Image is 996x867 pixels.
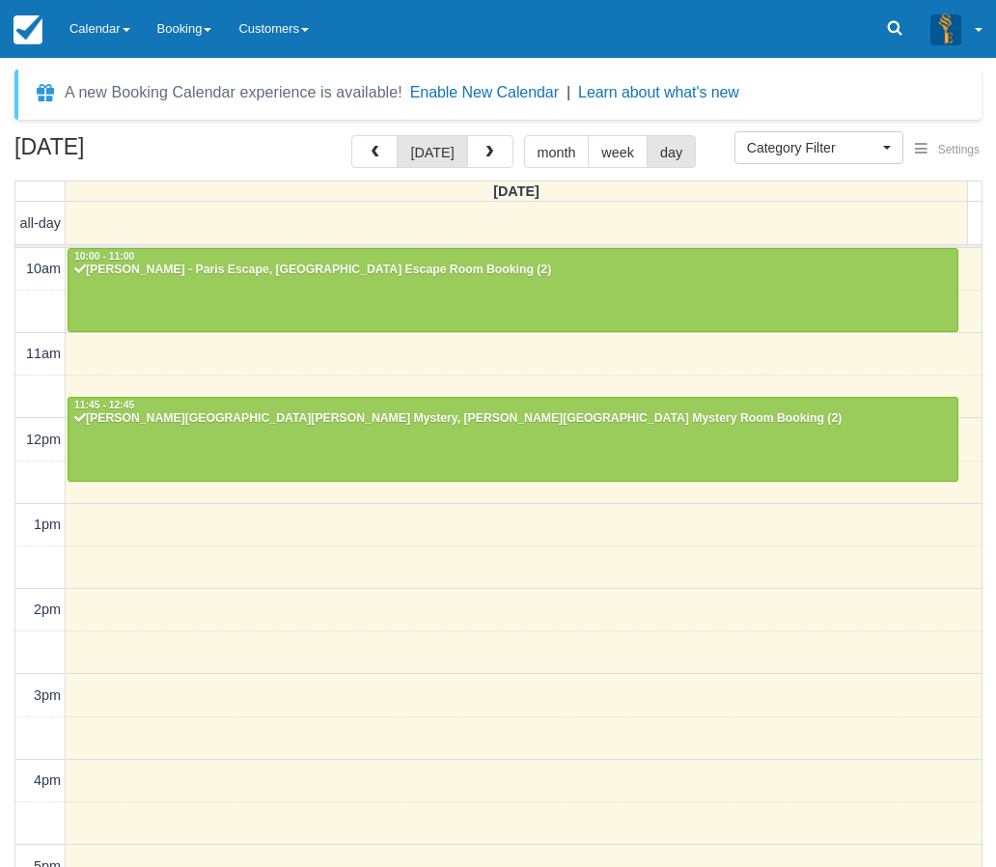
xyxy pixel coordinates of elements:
span: 3pm [34,687,61,703]
button: Category Filter [734,131,903,164]
span: 4pm [34,772,61,788]
span: 10am [26,261,61,276]
span: 11am [26,346,61,361]
div: [PERSON_NAME][GEOGRAPHIC_DATA][PERSON_NAME] Mystery, [PERSON_NAME][GEOGRAPHIC_DATA] Mystery Room ... [73,411,953,427]
a: 10:00 - 11:00[PERSON_NAME] - Paris Escape, [GEOGRAPHIC_DATA] Escape Room Booking (2) [68,248,958,333]
span: Settings [938,143,980,156]
span: 10:00 - 11:00 [74,251,134,262]
img: checkfront-main-nav-mini-logo.png [14,15,42,44]
button: [DATE] [397,135,467,168]
button: month [524,135,590,168]
button: week [588,135,648,168]
span: 2pm [34,601,61,617]
button: day [647,135,696,168]
span: 12pm [26,432,61,447]
span: 11:45 - 12:45 [74,400,134,410]
span: all-day [20,215,61,231]
h2: [DATE] [14,135,259,171]
span: | [567,84,570,100]
div: A new Booking Calendar experience is available! [65,81,402,104]
button: Enable New Calendar [410,83,559,102]
span: Category Filter [747,138,878,157]
button: Settings [903,136,991,164]
a: Learn about what's new [578,84,739,100]
a: 11:45 - 12:45[PERSON_NAME][GEOGRAPHIC_DATA][PERSON_NAME] Mystery, [PERSON_NAME][GEOGRAPHIC_DATA] ... [68,397,958,482]
img: A3 [930,14,961,44]
span: 1pm [34,517,61,532]
span: [DATE] [493,183,539,199]
div: [PERSON_NAME] - Paris Escape, [GEOGRAPHIC_DATA] Escape Room Booking (2) [73,263,953,278]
